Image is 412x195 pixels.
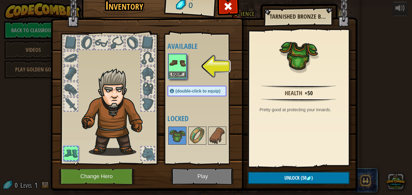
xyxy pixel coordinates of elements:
button: Equip [169,71,186,78]
span: Unlock [284,175,299,181]
span: ) [311,175,313,181]
span: (50 [299,175,306,181]
img: portrait.png [169,55,186,71]
button: Change Hero [59,168,136,185]
img: portrait.png [209,127,226,144]
img: portrait.png [189,127,206,144]
img: hair_m2.png [79,68,153,156]
h2: Tarnished Bronze Breastplate [270,13,326,20]
div: Health [285,89,302,98]
div: +50 [305,89,313,98]
img: hr.png [261,98,336,102]
img: hr.png [261,85,336,89]
img: portrait.png [279,35,318,74]
h4: Available [167,42,239,50]
span: (double-click to equip) [176,89,220,93]
button: Unlock(50) [248,172,350,184]
img: gem.png [306,176,311,181]
h4: Locked [167,115,239,122]
div: Pretty good at protecting your innards. [260,107,341,113]
img: portrait.png [169,127,186,144]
